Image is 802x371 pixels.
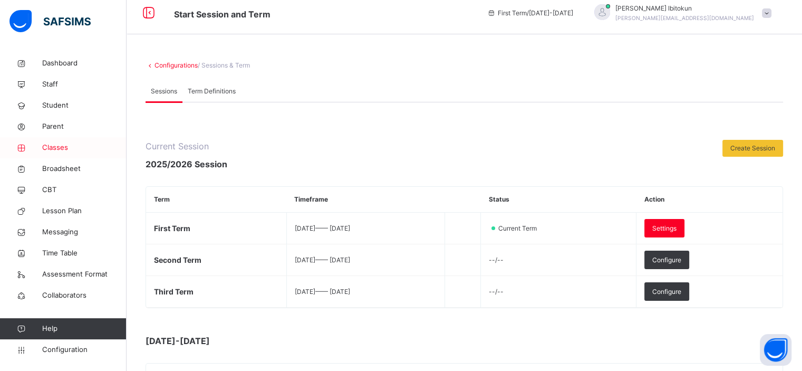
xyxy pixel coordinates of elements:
[295,224,350,232] span: [DATE] —— [DATE]
[154,255,201,264] span: Second Term
[154,287,194,296] span: Third Term
[42,269,127,280] span: Assessment Format
[481,187,636,213] th: Status
[760,334,791,366] button: Open asap
[481,276,636,308] td: --/--
[615,4,754,13] span: [PERSON_NAME] Ibitokun
[174,9,270,20] span: Start Session and Term
[154,61,198,69] a: Configurations
[42,100,127,111] span: Student
[584,4,777,23] div: OlufemiIbitokun
[154,224,190,233] span: First Term
[42,227,127,237] span: Messaging
[295,288,350,296] span: [DATE] —— [DATE]
[42,324,126,334] span: Help
[42,185,127,195] span: CBT
[295,256,350,264] span: [DATE] —— [DATE]
[42,121,127,132] span: Parent
[286,187,445,213] th: Timeframe
[497,224,543,233] span: Current Term
[151,87,177,96] span: Sessions
[146,158,227,170] span: 2025/2026 Session
[730,144,775,153] span: Create Session
[42,164,127,174] span: Broadsheet
[146,140,227,153] span: Current Session
[636,187,782,213] th: Action
[481,244,636,276] td: --/--
[198,61,250,69] span: / Sessions & Term
[615,15,754,21] span: [PERSON_NAME][EMAIL_ADDRESS][DOMAIN_NAME]
[42,79,127,90] span: Staff
[42,206,127,216] span: Lesson Plan
[487,8,573,18] span: session/term information
[652,224,677,233] span: Settings
[42,142,127,153] span: Classes
[146,335,356,347] span: [DATE]-[DATE]
[652,287,681,297] span: Configure
[9,10,91,32] img: safsims
[42,345,126,355] span: Configuration
[42,248,127,259] span: Time Table
[42,290,127,301] span: Collaborators
[146,187,286,213] th: Term
[652,255,681,265] span: Configure
[42,58,127,69] span: Dashboard
[188,87,236,96] span: Term Definitions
